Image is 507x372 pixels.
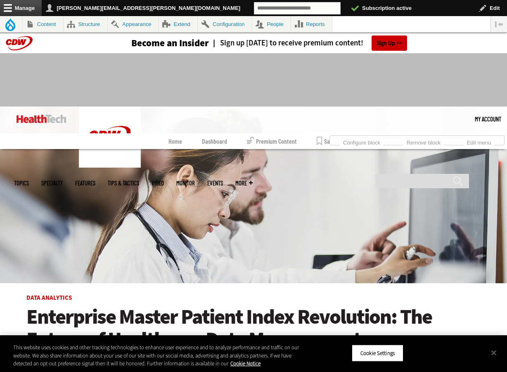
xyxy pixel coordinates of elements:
a: Enterprise Master Patient Index Revolution: The Future of Healthcare Data Management [26,306,481,351]
iframe: advertisement [103,62,404,99]
a: MonITor [176,180,195,186]
span: Topics [14,180,29,186]
img: Home [17,115,66,123]
a: Features [75,180,95,186]
a: Appearance [108,16,159,32]
a: Extend [159,16,198,32]
img: Home [79,107,141,168]
a: Structure [64,16,107,32]
a: CDW [79,161,141,170]
a: My Account [475,107,501,131]
a: People [252,16,291,32]
a: Saved [317,133,339,149]
a: Sign up [DATE] to receive premium content! [209,39,363,47]
button: Cookie Settings [352,344,403,362]
a: Premium Content [247,133,297,149]
button: Vertical orientation [491,16,507,32]
span: More [235,180,253,186]
div: This website uses cookies and other tracking technologies to enhance user experience and to analy... [13,344,304,368]
a: Content [22,16,63,32]
span: Specialty [41,180,63,186]
a: Dashboard [202,133,227,149]
a: Configuration [198,16,251,32]
a: Sign Up [372,36,407,51]
a: More information about your privacy [230,360,261,367]
a: Video [152,180,164,186]
a: Become an Insider [100,38,209,48]
a: Events [207,180,223,186]
a: Reports [291,16,332,32]
h3: Become an Insider [131,38,209,48]
div: User menu [475,107,501,131]
a: Configure block [340,137,384,146]
a: Tips & Tactics [108,180,139,186]
a: Remove block [403,137,444,146]
button: Close [485,344,503,362]
a: Edit menu [464,137,494,146]
a: Home [168,133,182,149]
a: Data Analytics [26,294,72,302]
